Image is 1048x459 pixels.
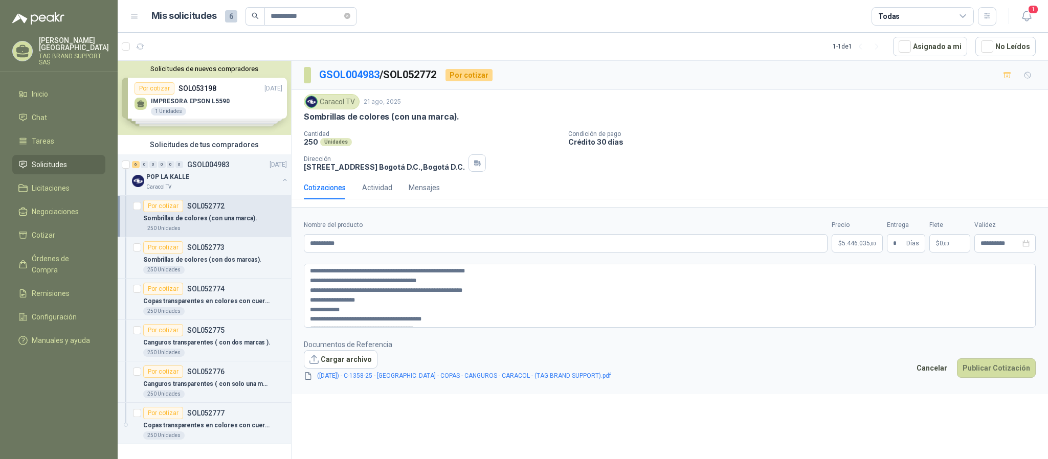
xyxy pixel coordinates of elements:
[132,161,140,168] div: 6
[362,182,392,193] div: Actividad
[304,182,346,193] div: Cotizaciones
[187,202,225,210] p: SOL052772
[141,161,148,168] div: 0
[929,220,970,230] label: Flete
[187,285,225,292] p: SOL052774
[304,220,828,230] label: Nombre del producto
[118,135,291,154] div: Solicitudes de tus compradores
[12,108,105,127] a: Chat
[39,37,109,51] p: [PERSON_NAME] [GEOGRAPHIC_DATA]
[12,284,105,303] a: Remisiones
[887,220,925,230] label: Entrega
[132,158,289,191] a: 6 0 0 0 0 0 GSOL004983[DATE] Company LogoPOP LA KALLECaracol TV
[143,379,271,389] p: Canguros transparentes ( con solo una marca).
[12,155,105,174] a: Solicitudes
[225,10,237,22] span: 6
[158,161,166,168] div: 0
[940,240,949,246] span: 0
[304,350,377,369] button: Cargar archivo
[32,159,67,170] span: Solicitudes
[39,53,109,65] p: TAG BRAND SUPPORT SAS
[911,358,953,378] button: Cancelar
[32,229,55,241] span: Cotizar
[304,163,464,171] p: [STREET_ADDRESS] Bogotá D.C. , Bogotá D.C.
[929,234,970,253] p: $ 0,00
[313,371,615,381] a: ([DATE]) - C-1358-25 - [GEOGRAPHIC_DATA] - COPAS - CANGUROS - CARACOL - (TAG BRAND SUPPORT).pdf
[32,88,48,100] span: Inicio
[344,13,350,19] span: close-circle
[143,296,271,306] p: Copas transparentes en colores con cuerda (con dos marcas).
[319,68,380,81] a: GSOL004983
[364,97,401,107] p: 21 ago, 2025
[143,200,183,212] div: Por cotizar
[445,69,493,81] div: Por cotizar
[12,307,105,327] a: Configuración
[143,324,183,336] div: Por cotizar
[12,202,105,221] a: Negociaciones
[132,175,144,187] img: Company Logo
[304,339,628,350] p: Documentos de Referencia
[906,235,919,252] span: Días
[936,240,940,246] span: $
[320,138,352,146] div: Unidades
[187,161,230,168] p: GSOL004983
[304,137,318,146] p: 250
[344,11,350,21] span: close-circle
[175,161,183,168] div: 0
[568,130,1044,137] p: Condición de pago
[833,38,885,55] div: 1 - 1 de 1
[122,65,287,73] button: Solicitudes de nuevos compradores
[409,182,440,193] div: Mensajes
[12,12,64,25] img: Logo peakr
[146,183,171,191] p: Caracol TV
[832,220,883,230] label: Precio
[870,241,876,246] span: ,00
[118,361,291,403] a: Por cotizarSOL052776Canguros transparentes ( con solo una marca).250 Unidades
[151,9,217,24] h1: Mis solicitudes
[878,11,900,22] div: Todas
[304,130,560,137] p: Cantidad
[304,155,464,163] p: Dirección
[1028,5,1039,14] span: 1
[187,327,225,334] p: SOL052775
[319,67,437,83] p: / SOL052772
[943,241,949,246] span: ,00
[187,368,225,375] p: SOL052776
[143,224,185,233] div: 250 Unidades
[12,178,105,198] a: Licitaciones
[1017,7,1036,26] button: 1
[252,12,259,19] span: search
[118,279,291,320] a: Por cotizarSOL052774Copas transparentes en colores con cuerda (con dos marcas).250 Unidades
[32,206,79,217] span: Negociaciones
[146,172,189,182] p: POP LA KALLE
[149,161,157,168] div: 0
[143,390,185,398] div: 250 Unidades
[270,160,287,170] p: [DATE]
[143,421,271,430] p: Copas transparentes en colores con cuerda (con una marca).
[32,335,90,346] span: Manuales y ayuda
[143,266,185,274] div: 250 Unidades
[118,61,291,135] div: Solicitudes de nuevos compradoresPor cotizarSOL053198[DATE] IMPRESORA EPSON L55901 UnidadesPor co...
[143,255,261,265] p: Sombrillas de colores (con dos marcas).
[143,338,271,348] p: Canguros transparentes ( con dos marcas ).
[12,331,105,350] a: Manuales y ayuda
[143,214,257,223] p: Sombrillas de colores (con una marca).
[187,244,225,251] p: SOL052773
[32,182,70,194] span: Licitaciones
[957,358,1036,378] button: Publicar Cotización
[842,240,876,246] span: 5.446.035
[32,112,47,123] span: Chat
[143,241,183,254] div: Por cotizar
[143,349,185,357] div: 250 Unidades
[32,311,77,323] span: Configuración
[306,96,317,107] img: Company Logo
[12,131,105,151] a: Tareas
[893,37,967,56] button: Asignado a mi
[568,137,1044,146] p: Crédito 30 días
[12,84,105,104] a: Inicio
[832,234,883,253] p: $5.446.035,00
[12,225,105,245] a: Cotizar
[167,161,174,168] div: 0
[32,253,96,276] span: Órdenes de Compra
[304,111,459,122] p: Sombrillas de colores (con una marca).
